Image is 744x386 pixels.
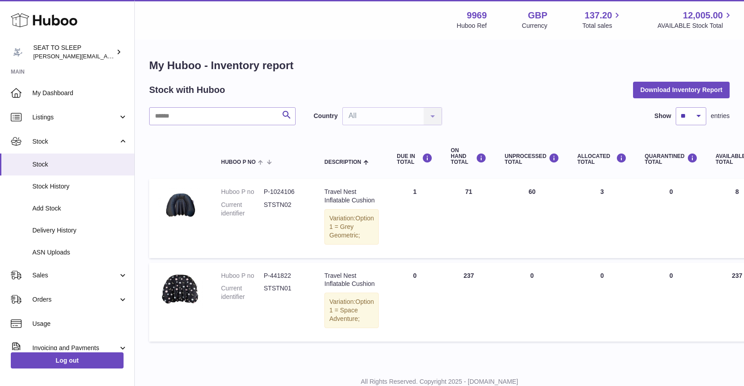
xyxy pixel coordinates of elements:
div: UNPROCESSED Total [505,153,559,165]
span: [PERSON_NAME][EMAIL_ADDRESS][DOMAIN_NAME] [33,53,180,60]
span: 0 [669,272,673,279]
span: Stock [32,137,118,146]
dt: Current identifier [221,284,264,301]
span: My Dashboard [32,89,128,97]
a: 137.20 Total sales [582,9,622,30]
td: 71 [442,179,496,258]
span: Add Stock [32,204,128,213]
span: Sales [32,271,118,280]
div: Huboo Ref [457,22,487,30]
div: ON HAND Total [451,148,487,166]
p: All Rights Reserved. Copyright 2025 - [DOMAIN_NAME] [142,377,737,386]
img: product image [158,272,203,309]
span: Description [324,159,361,165]
div: Variation: [324,209,379,245]
a: Log out [11,352,124,368]
span: Orders [32,295,118,304]
div: Variation: [324,293,379,328]
td: 0 [568,263,636,342]
strong: GBP [528,9,547,22]
td: 3 [568,179,636,258]
dd: P-1024106 [264,188,306,196]
img: product image [158,188,203,223]
img: amy@seattosleep.co.uk [11,45,24,59]
span: Usage [32,320,128,328]
h1: My Huboo - Inventory report [149,58,730,73]
div: SEAT TO SLEEP [33,44,114,61]
dt: Current identifier [221,201,264,218]
label: Country [314,112,338,120]
button: Download Inventory Report [633,82,730,98]
div: ALLOCATED Total [577,153,627,165]
span: Option 1 = Space Adventure; [329,298,374,322]
span: Listings [32,113,118,122]
h2: Stock with Huboo [149,84,225,96]
span: 137.20 [585,9,612,22]
dt: Huboo P no [221,188,264,196]
dd: P-441822 [264,272,306,280]
td: 237 [442,263,496,342]
span: ASN Uploads [32,248,128,257]
dd: STSTN01 [264,284,306,301]
span: Huboo P no [221,159,256,165]
span: 0 [669,188,673,195]
span: entries [711,112,730,120]
div: Currency [522,22,548,30]
span: AVAILABLE Stock Total [657,22,733,30]
span: Stock [32,160,128,169]
div: Travel Nest Inflatable Cushion [324,272,379,289]
dt: Huboo P no [221,272,264,280]
span: Total sales [582,22,622,30]
span: Invoicing and Payments [32,344,118,352]
div: QUARANTINED Total [645,153,698,165]
td: 0 [388,263,442,342]
span: 12,005.00 [683,9,723,22]
label: Show [655,112,671,120]
div: Travel Nest Inflatable Cushion [324,188,379,205]
div: DUE IN TOTAL [397,153,433,165]
strong: 9969 [467,9,487,22]
span: Delivery History [32,226,128,235]
span: Option 1 = Grey Geometric; [329,215,374,239]
a: 12,005.00 AVAILABLE Stock Total [657,9,733,30]
dd: STSTN02 [264,201,306,218]
td: 1 [388,179,442,258]
td: 0 [496,263,568,342]
span: Stock History [32,182,128,191]
td: 60 [496,179,568,258]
